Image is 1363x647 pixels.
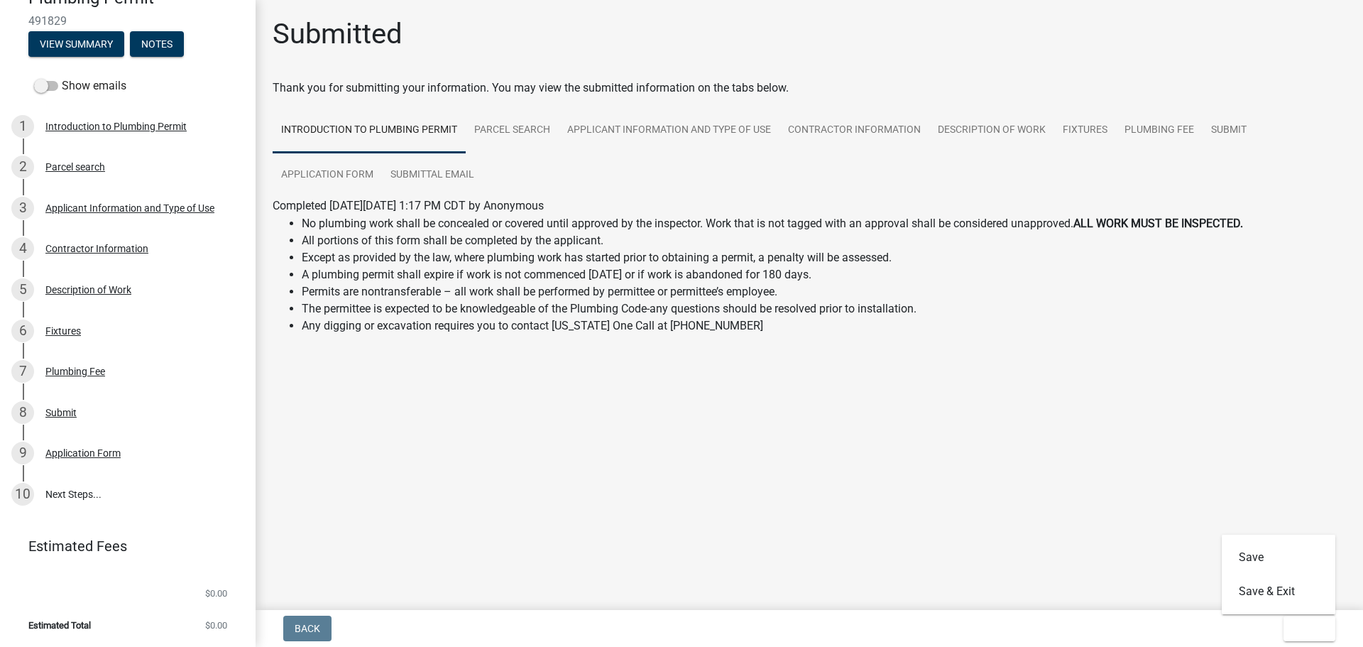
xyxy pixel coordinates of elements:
[28,31,124,57] button: View Summary
[45,162,105,172] div: Parcel search
[11,483,34,506] div: 10
[11,237,34,260] div: 4
[45,448,121,458] div: Application Form
[1054,108,1116,153] a: Fixtures
[28,14,227,28] span: 491829
[1203,108,1255,153] a: Submit
[1222,540,1335,575] button: Save
[45,203,214,213] div: Applicant Information and Type of Use
[205,589,227,598] span: $0.00
[1283,616,1335,641] button: Exit
[11,115,34,138] div: 1
[45,366,105,376] div: Plumbing Fee
[11,156,34,178] div: 2
[779,108,929,153] a: Contractor Information
[28,621,91,630] span: Estimated Total
[11,401,34,424] div: 8
[205,621,227,630] span: $0.00
[130,31,184,57] button: Notes
[11,532,233,560] a: Estimated Fees
[130,39,184,50] wm-modal-confirm: Notes
[273,80,1346,97] div: Thank you for submitting your information. You may view the submitted information on the tabs below.
[1073,217,1243,230] strong: ALL WORK MUST BE INSPECTED.
[11,197,34,219] div: 3
[295,623,320,634] span: Back
[466,108,559,153] a: Parcel search
[273,17,403,51] h1: Submitted
[1295,623,1315,634] span: Exit
[302,300,1243,317] li: The permittee is expected to be knowledgeable of the Plumbing Code-any questions should be resolv...
[28,39,124,50] wm-modal-confirm: Summary
[273,199,544,212] span: Completed [DATE][DATE] 1:17 PM CDT by Anonymous
[273,108,466,153] a: Introduction to Plumbing Permit
[559,108,779,153] a: Applicant Information and Type of Use
[273,153,382,198] a: Application Form
[302,283,1243,300] li: Permits are nontransferable – all work shall be performed by permittee or permittee’s employee.
[45,121,187,131] div: Introduction to Plumbing Permit
[11,320,34,342] div: 6
[45,408,77,418] div: Submit
[302,232,1243,249] li: All portions of this form shall be completed by the applicant.
[45,326,81,336] div: Fixtures
[45,285,131,295] div: Description of Work
[929,108,1054,153] a: Description of Work
[302,266,1243,283] li: A plumbing permit shall expire if work is not commenced [DATE] or if work is abandoned for 180 days.
[1222,535,1335,614] div: Exit
[11,360,34,383] div: 7
[11,442,34,464] div: 9
[1116,108,1203,153] a: Plumbing Fee
[283,616,332,641] button: Back
[382,153,483,198] a: Submittal Email
[11,278,34,301] div: 5
[1222,575,1335,609] button: Save & Exit
[34,77,126,94] label: Show emails
[302,249,1243,266] li: Except as provided by the law, where plumbing work has started prior to obtaining a permit, a pen...
[45,244,148,254] div: Contractor Information
[302,317,1243,335] li: Any digging or excavation requires you to contact [US_STATE] One Call at [PHONE_NUMBER]
[302,215,1243,232] li: No plumbing work shall be concealed or covered until approved by the inspector. Work that is not ...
